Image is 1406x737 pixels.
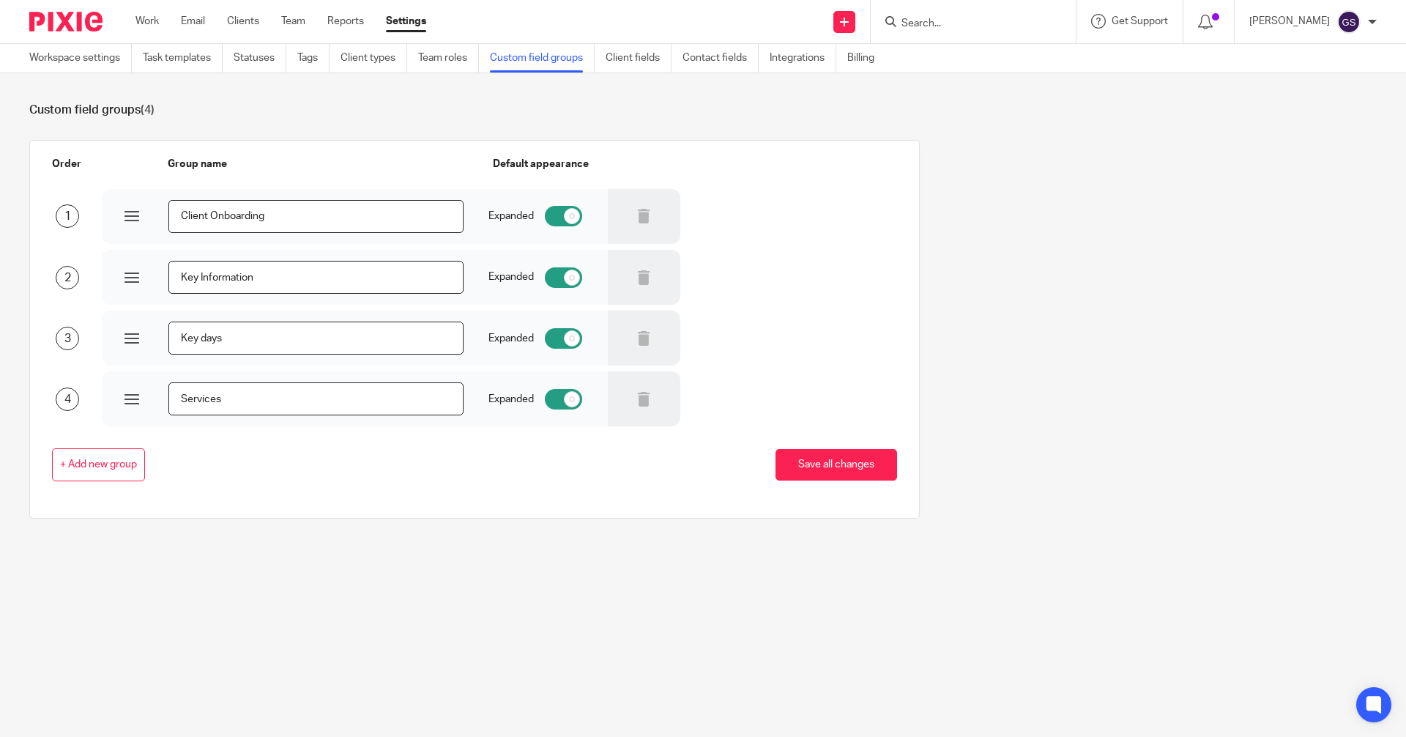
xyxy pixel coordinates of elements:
div: 4 [56,388,79,411]
a: Settings [386,14,426,29]
span: + Add new group [60,459,137,471]
div: 1 [56,204,79,228]
span: Expanded [488,270,534,284]
input: Field name [168,261,464,294]
span: (4) [141,104,155,116]
span: Expanded [488,209,534,223]
a: Team [281,14,305,29]
a: Work [135,14,159,29]
button: + Add new group [52,448,145,481]
input: Field name [168,322,464,355]
img: Pixie [29,12,103,32]
div: 3 [56,327,79,350]
span: Expanded [488,331,534,346]
img: svg%3E [1337,10,1361,34]
a: Contact fields [682,44,759,73]
a: Tags [297,44,330,73]
a: Clients [227,14,259,29]
input: Field name [168,200,464,233]
input: Field name [168,382,464,415]
span: Expanded [488,392,534,407]
a: Billing [847,44,885,73]
label: Group name [157,157,227,171]
label: Default appearance [493,157,589,171]
a: Reports [327,14,364,29]
p: [PERSON_NAME] [1249,14,1330,29]
label: Order [52,157,81,171]
a: Client types [341,44,407,73]
a: Statuses [234,44,286,73]
a: Custom field groups [490,44,595,73]
input: Search [900,18,1032,31]
a: Task templates [143,44,223,73]
a: Email [181,14,205,29]
div: 2 [56,266,79,289]
a: Team roles [418,44,479,73]
h1: Custom field groups [29,103,1377,118]
span: Get Support [1112,16,1168,26]
button: Save all changes [775,449,897,481]
a: Integrations [770,44,836,73]
a: Client fields [606,44,672,73]
a: Workspace settings [29,44,132,73]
